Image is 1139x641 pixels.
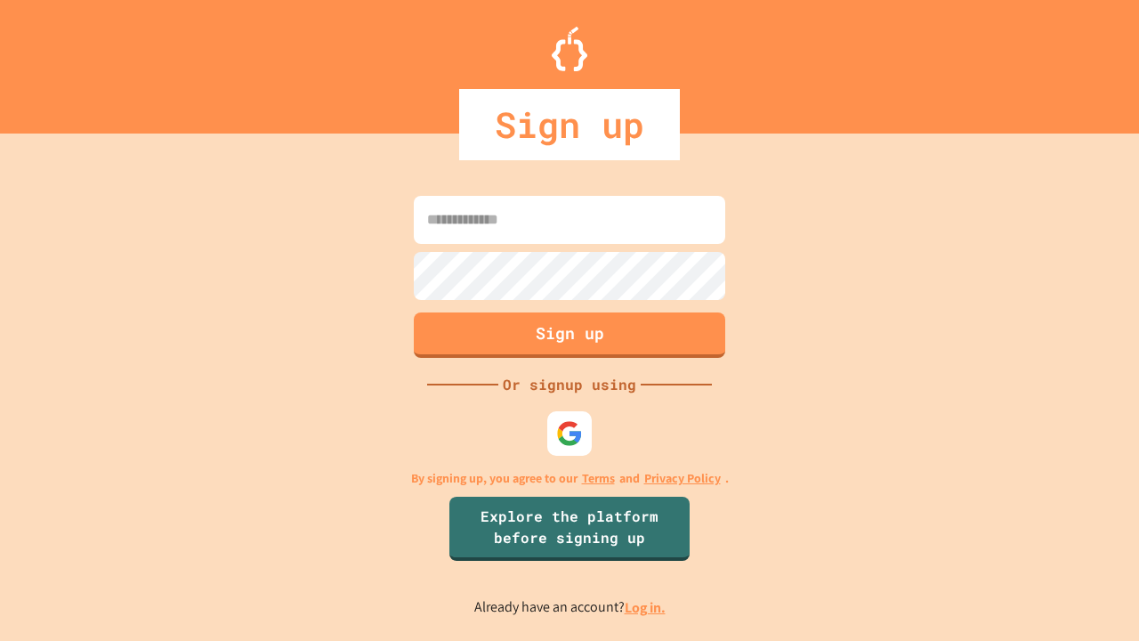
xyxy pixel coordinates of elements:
[582,469,615,488] a: Terms
[449,497,690,561] a: Explore the platform before signing up
[498,374,641,395] div: Or signup using
[411,469,729,488] p: By signing up, you agree to our and .
[414,312,725,358] button: Sign up
[474,596,666,619] p: Already have an account?
[459,89,680,160] div: Sign up
[556,420,583,447] img: google-icon.svg
[625,598,666,617] a: Log in.
[552,27,587,71] img: Logo.svg
[644,469,721,488] a: Privacy Policy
